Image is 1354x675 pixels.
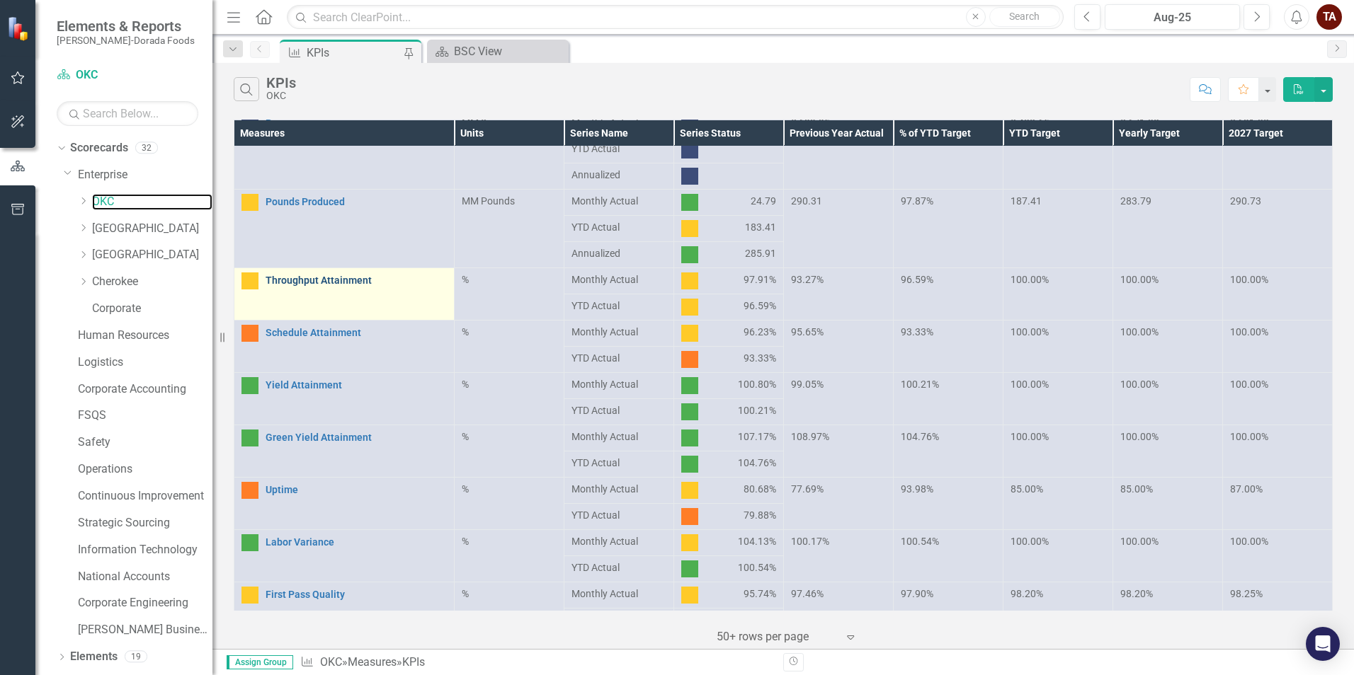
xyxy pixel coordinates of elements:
span: 107.17% [738,429,776,446]
span: 100.00% [1011,431,1049,442]
span: 187.41 [1011,195,1042,207]
a: Safety [78,434,212,451]
img: Caution [241,194,258,211]
div: Aug-25 [1110,9,1235,26]
a: Measures [348,655,397,669]
span: 95.65% [791,326,824,337]
span: 97.87% [901,195,933,207]
img: Warning [241,482,258,499]
img: Caution [681,587,698,604]
span: Elements & Reports [57,18,195,35]
span: % [462,274,469,285]
span: 100.00% [1011,326,1049,337]
div: 32 [135,142,158,154]
img: Above Target [681,194,698,211]
a: OKC [57,67,198,83]
a: [GEOGRAPHIC_DATA] [92,247,212,263]
img: No Information [681,142,698,158]
span: 95.74% [744,587,776,604]
span: 80.68% [744,482,776,499]
span: Monthly Actual [571,534,666,548]
img: Above Target [681,377,698,394]
a: [PERSON_NAME] Business Unit [78,622,212,638]
span: 100.54% [901,536,939,547]
span: 100.00% [1120,326,1159,337]
span: Monthly Actual [571,325,666,339]
div: KPIs [402,655,425,669]
a: Operations [78,461,212,478]
img: Above Target [241,429,258,446]
span: 93.27% [791,274,824,285]
span: 104.76% [901,431,939,442]
a: Yield Attainment [266,380,447,391]
span: 98.25% [1230,588,1263,599]
span: 96.23% [744,325,776,342]
a: National Accounts [78,569,212,585]
span: 77.69% [791,483,824,495]
span: 100.00% [1120,379,1159,390]
a: Uptime [266,485,447,495]
span: 98.20% [1120,588,1153,599]
span: YTD Actual [571,142,666,156]
div: Open Intercom Messenger [1306,627,1340,661]
span: 87.00% [1230,483,1263,495]
a: Information Technology [78,542,212,558]
img: Above Target [681,560,698,577]
img: Above Target [241,377,258,394]
span: YTD Actual [571,351,666,365]
img: Caution [681,482,698,499]
td: Double-Click to Edit Right Click for Context Menu [234,530,455,582]
a: Enterprise [78,167,212,183]
img: Warning [681,508,698,525]
span: 85.00% [1011,483,1043,495]
span: Annualized [571,168,666,182]
span: 96.59% [744,299,776,316]
span: % [462,431,469,442]
span: 93.33% [744,351,776,368]
span: 108.97% [791,431,829,442]
td: Double-Click to Edit Right Click for Context Menu [234,268,455,321]
span: Monthly Actual [571,194,666,208]
span: 100.80% [738,377,776,394]
span: 100.00% [1230,431,1268,442]
a: Human Resources [78,328,212,344]
div: TA [1316,4,1342,30]
button: Search [989,7,1060,27]
a: First Pass Quality [266,589,447,600]
span: 290.73 [1230,195,1261,207]
span: MM Pounds [462,195,515,207]
span: 97.90% [901,588,933,599]
span: % [462,588,469,599]
img: Caution [681,272,698,289]
a: [GEOGRAPHIC_DATA] [92,221,212,237]
span: YTD Actual [571,403,666,417]
span: 100.00% [1011,379,1049,390]
span: YTD Actual [571,508,666,522]
span: Monthly Actual [571,429,666,444]
span: YTD Actual [571,456,666,470]
span: 97.46% [791,588,824,599]
span: Monthly Actual [571,587,666,601]
a: Pounds Produced [266,197,447,207]
a: Green Yield Attainment [266,432,447,443]
img: Caution [681,325,698,342]
span: 100.00% [1011,274,1049,285]
input: Search ClearPoint... [287,5,1064,30]
span: 283.79 [1120,195,1151,207]
a: Corporate [92,301,212,317]
span: 100.00% [1011,536,1049,547]
span: 100.54% [738,560,776,577]
td: Double-Click to Edit Right Click for Context Menu [234,373,455,425]
td: Double-Click to Edit Right Click for Context Menu [234,190,455,268]
span: Monthly Actual [571,377,666,391]
small: [PERSON_NAME]-Dorada Foods [57,35,195,46]
a: BSC View [431,42,565,60]
div: BSC View [454,42,565,60]
span: Monthly Actual [571,272,666,287]
span: 100.00% [1120,431,1159,442]
img: Caution [681,220,698,237]
span: 290.31 [791,195,822,207]
a: Throughput Attainment [266,275,447,286]
span: 100.17% [791,536,829,547]
span: Search [1009,11,1040,22]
